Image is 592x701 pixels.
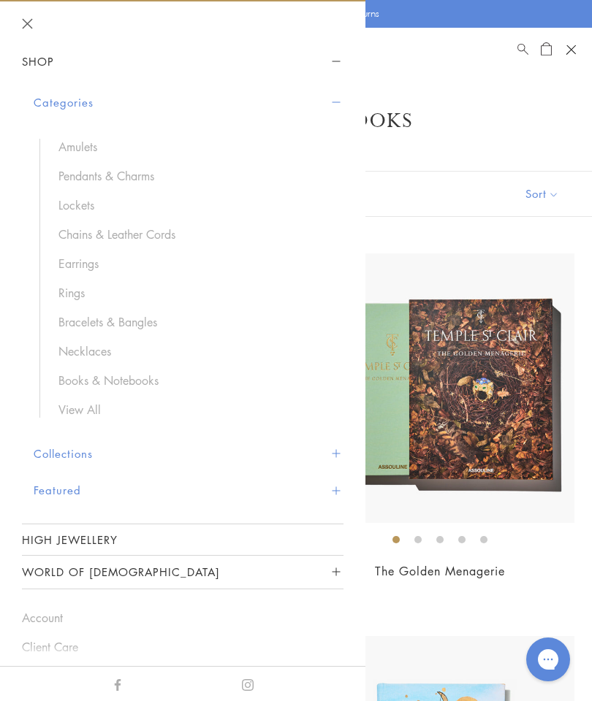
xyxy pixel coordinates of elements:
button: Collections [34,435,344,472]
button: Shop [22,45,344,78]
a: View All [58,402,329,418]
a: Client Care [22,639,344,655]
img: The Golden Menagerie [305,253,574,523]
button: Open navigation [560,39,582,61]
a: Instagram [242,675,254,692]
button: Close navigation [22,18,33,29]
button: Categories [34,84,344,121]
a: High Jewellery [22,524,344,555]
a: Amulets [58,139,329,155]
a: Necklaces [58,343,329,359]
button: Show sort by [493,172,592,216]
a: Account [22,610,344,626]
a: Bracelets & Bangles [58,314,329,330]
button: Featured [34,472,344,509]
a: Earrings [58,256,329,272]
a: Books & Notebooks [58,372,329,388]
a: Chains & Leather Cords [58,226,329,242]
a: Rings [58,285,329,301]
a: Facebook [112,675,124,692]
button: World of [DEMOGRAPHIC_DATA] [22,556,344,589]
a: Search [517,41,528,58]
a: Lockets [58,197,329,213]
iframe: Gorgias live chat messenger [519,632,577,686]
a: Pendants & Charms [58,168,329,184]
nav: Sidebar navigation [22,45,344,589]
a: The Golden Menagerie [375,563,505,579]
a: Open Shopping Bag [541,41,552,58]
